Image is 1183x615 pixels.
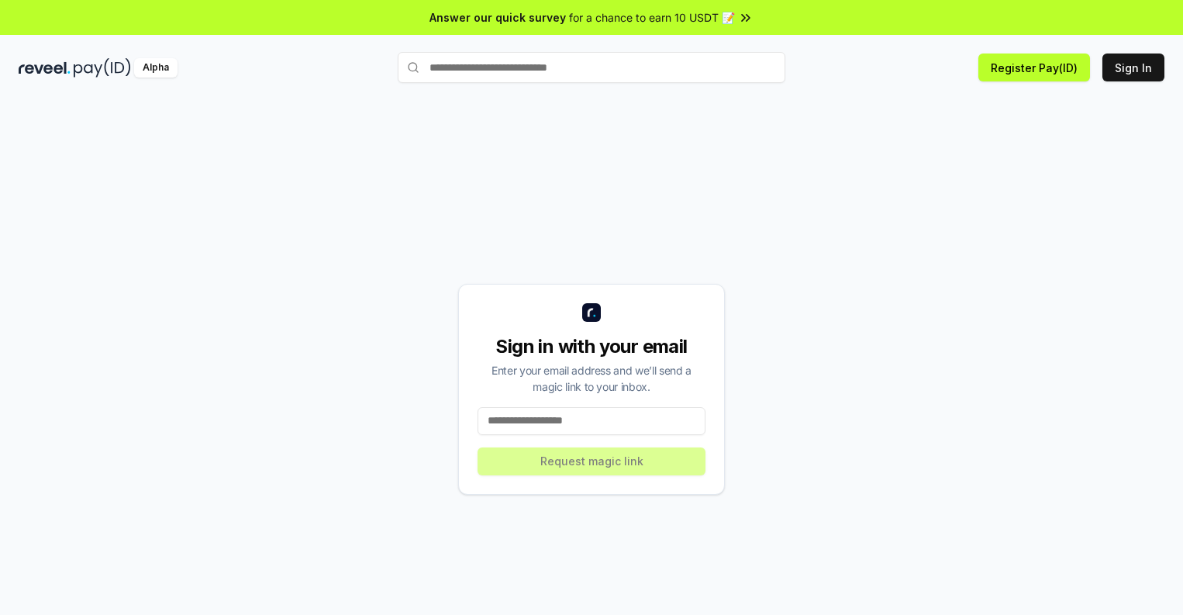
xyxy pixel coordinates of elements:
span: Answer our quick survey [429,9,566,26]
div: Enter your email address and we’ll send a magic link to your inbox. [478,362,705,395]
span: for a chance to earn 10 USDT 📝 [569,9,735,26]
img: reveel_dark [19,58,71,78]
img: logo_small [582,303,601,322]
img: pay_id [74,58,131,78]
button: Sign In [1102,54,1164,81]
button: Register Pay(ID) [978,54,1090,81]
div: Sign in with your email [478,334,705,359]
div: Alpha [134,58,178,78]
